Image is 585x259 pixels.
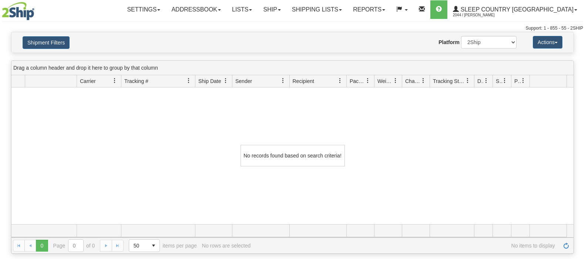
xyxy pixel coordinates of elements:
[438,39,460,46] label: Platform
[480,74,492,87] a: Delivery Status filter column settings
[453,11,508,19] span: 2044 / [PERSON_NAME]
[461,74,474,87] a: Tracking Status filter column settings
[121,0,166,19] a: Settings
[334,74,346,87] a: Recipient filter column settings
[477,77,484,85] span: Delivery Status
[129,239,197,252] span: items per page
[498,74,511,87] a: Shipment Issues filter column settings
[459,6,574,13] span: Sleep Country [GEOGRAPHIC_DATA]
[2,25,583,31] div: Support: 1 - 855 - 55 - 2SHIP
[286,0,347,19] a: Shipping lists
[124,77,148,85] span: Tracking #
[202,243,251,249] div: No rows are selected
[496,77,502,85] span: Shipment Issues
[23,36,70,49] button: Shipment Filters
[166,0,226,19] a: Addressbook
[417,74,430,87] a: Charge filter column settings
[258,0,286,19] a: Ship
[560,240,572,252] a: Refresh
[108,74,121,87] a: Carrier filter column settings
[433,77,465,85] span: Tracking Status
[36,240,48,252] span: Page 0
[182,74,195,87] a: Tracking # filter column settings
[198,77,221,85] span: Ship Date
[362,74,374,87] a: Packages filter column settings
[134,242,143,249] span: 50
[350,77,365,85] span: Packages
[2,2,34,20] img: logo2044.jpg
[148,240,159,252] span: select
[241,145,345,166] div: No records found based on search criteria!
[533,36,562,49] button: Actions
[517,74,529,87] a: Pickup Status filter column settings
[514,77,521,85] span: Pickup Status
[80,77,96,85] span: Carrier
[53,239,95,252] span: Page of 0
[11,61,574,75] div: grid grouping header
[347,0,391,19] a: Reports
[129,239,160,252] span: Page sizes drop down
[389,74,402,87] a: Weight filter column settings
[405,77,421,85] span: Charge
[256,243,555,249] span: No items to display
[293,77,314,85] span: Recipient
[377,77,393,85] span: Weight
[568,92,584,167] iframe: chat widget
[226,0,258,19] a: Lists
[277,74,289,87] a: Sender filter column settings
[219,74,232,87] a: Ship Date filter column settings
[447,0,583,19] a: Sleep Country [GEOGRAPHIC_DATA] 2044 / [PERSON_NAME]
[235,77,252,85] span: Sender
